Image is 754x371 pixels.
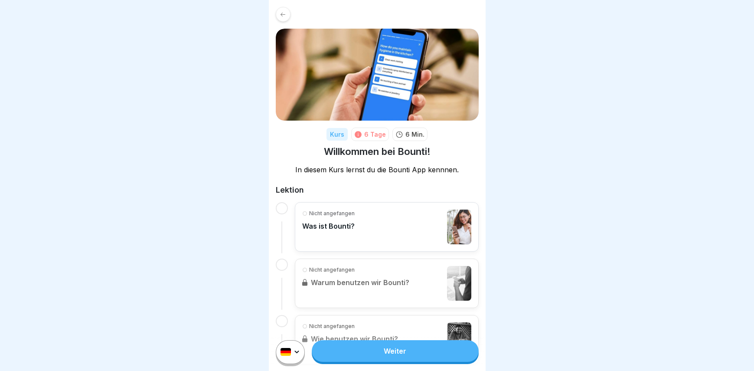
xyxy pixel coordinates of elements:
p: In diesem Kurs lernst du die Bounti App kennnen. [276,165,479,174]
div: 6 Tage [364,130,386,139]
img: xh3bnih80d1pxcetv9zsuevg.png [276,29,479,121]
p: Was ist Bounti? [302,222,355,230]
div: Kurs [326,128,348,141]
img: de.svg [281,348,291,356]
h2: Lektion [276,185,479,195]
p: Nicht angefangen [309,210,355,217]
h1: Willkommen bei Bounti! [324,145,431,158]
a: Weiter [312,340,478,362]
a: Nicht angefangenWas ist Bounti? [302,210,471,244]
img: cljrty16a013ueu01ep0uwpyx.jpg [447,210,471,244]
p: 6 Min. [405,130,424,139]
